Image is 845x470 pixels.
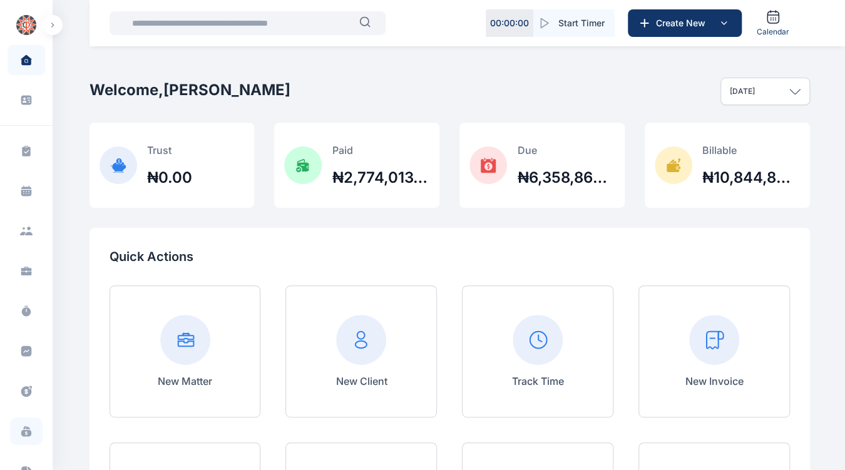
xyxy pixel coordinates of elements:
[752,4,794,42] a: Calendar
[757,27,789,37] span: Calendar
[335,374,387,389] p: New Client
[730,86,755,96] p: [DATE]
[90,80,290,100] h2: Welcome, [PERSON_NAME]
[490,17,529,29] p: 00 : 00 : 00
[628,9,742,37] button: Create New
[158,374,212,389] p: New Matter
[332,168,429,188] h2: ₦2,774,013,820.19
[147,143,192,158] p: Trust
[110,248,790,265] p: Quick Actions
[651,17,716,29] span: Create New
[558,17,605,29] span: Start Timer
[332,143,429,158] p: Paid
[685,374,744,389] p: New Invoice
[702,168,800,188] h2: ₦10,844,833,060.67
[147,168,192,188] h2: ₦0.00
[517,168,615,188] h2: ₦6,358,869,354.10
[702,143,800,158] p: Billable
[512,374,564,389] p: Track Time
[533,9,615,37] button: Start Timer
[517,143,615,158] p: Due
